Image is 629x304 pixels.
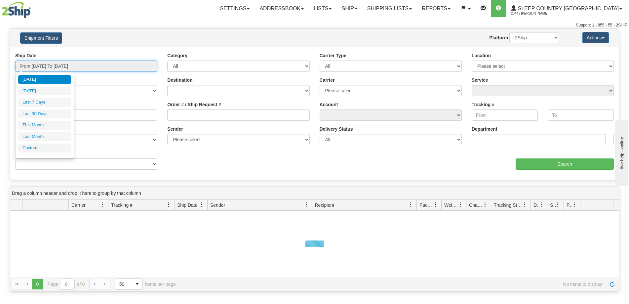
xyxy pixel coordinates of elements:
[215,0,255,17] a: Settings
[320,77,335,83] label: Carrier
[320,126,353,132] label: Delivery Status
[472,52,491,59] label: Location
[472,109,538,121] input: From
[167,101,221,108] label: Order # / Ship Request #
[489,34,508,41] label: Platform
[18,144,71,152] li: Custom
[320,52,346,59] label: Carrier Type
[18,132,71,141] li: Last Month
[20,32,62,44] button: Shipment Filters
[506,0,627,17] a: Sleep Country [GEOGRAPHIC_DATA] 2044 / [PERSON_NAME]
[167,77,192,83] label: Destination
[336,0,362,17] a: Ship
[111,202,133,208] span: Tracking #
[455,199,466,210] a: Weight filter column settings
[567,202,572,208] span: Pickup Status
[10,187,619,200] div: grid grouping header
[15,52,37,59] label: Ship Date
[18,109,71,118] li: Last 30 Days
[550,202,556,208] span: Shipment Issues
[614,118,628,186] iframe: chat widget
[516,158,614,170] input: Search
[71,202,86,208] span: Carrier
[18,98,71,107] li: Last 7 Days
[163,199,174,210] a: Tracking # filter column settings
[255,0,309,17] a: Addressbook
[444,202,458,208] span: Weight
[494,202,523,208] span: Tracking Status
[533,202,539,208] span: Delivery Status
[301,199,312,210] a: Sender filter column settings
[97,199,108,210] a: Carrier filter column settings
[419,202,433,208] span: Packages
[119,281,128,287] span: 50
[309,0,336,17] a: Lists
[315,202,334,208] span: Recipient
[2,22,627,28] div: Support: 1 - 855 - 55 - 2SHIP
[18,75,71,84] li: [DATE]
[210,202,225,208] span: Sender
[511,10,561,17] span: 2044 / [PERSON_NAME]
[469,202,483,208] span: Charge
[185,282,602,287] span: No items to display
[569,199,580,210] a: Pickup Status filter column settings
[48,279,85,290] span: Page of 0
[32,279,43,289] span: Page 0
[18,87,71,96] li: [DATE]
[362,0,417,17] a: Shipping lists
[196,199,207,210] a: Ship Date filter column settings
[536,199,547,210] a: Delivery Status filter column settings
[417,0,455,17] a: Reports
[552,199,564,210] a: Shipment Issues filter column settings
[472,126,497,132] label: Department
[5,6,61,11] div: live help - online
[115,279,143,290] span: Page sizes drop down
[115,279,176,290] span: items per page
[167,52,187,59] label: Category
[472,77,488,83] label: Service
[480,199,491,210] a: Charge filter column settings
[320,101,338,108] label: Account
[472,101,494,108] label: Tracking #
[430,199,441,210] a: Packages filter column settings
[516,6,619,11] span: Sleep Country [GEOGRAPHIC_DATA]
[2,2,31,18] img: logo2044.jpg
[167,126,183,132] label: Sender
[519,199,531,210] a: Tracking Status filter column settings
[607,279,617,289] a: Refresh
[18,121,71,130] li: This Month
[548,109,614,121] input: To
[177,202,197,208] span: Ship Date
[582,32,609,43] button: Actions
[405,199,416,210] a: Recipient filter column settings
[132,279,142,289] span: select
